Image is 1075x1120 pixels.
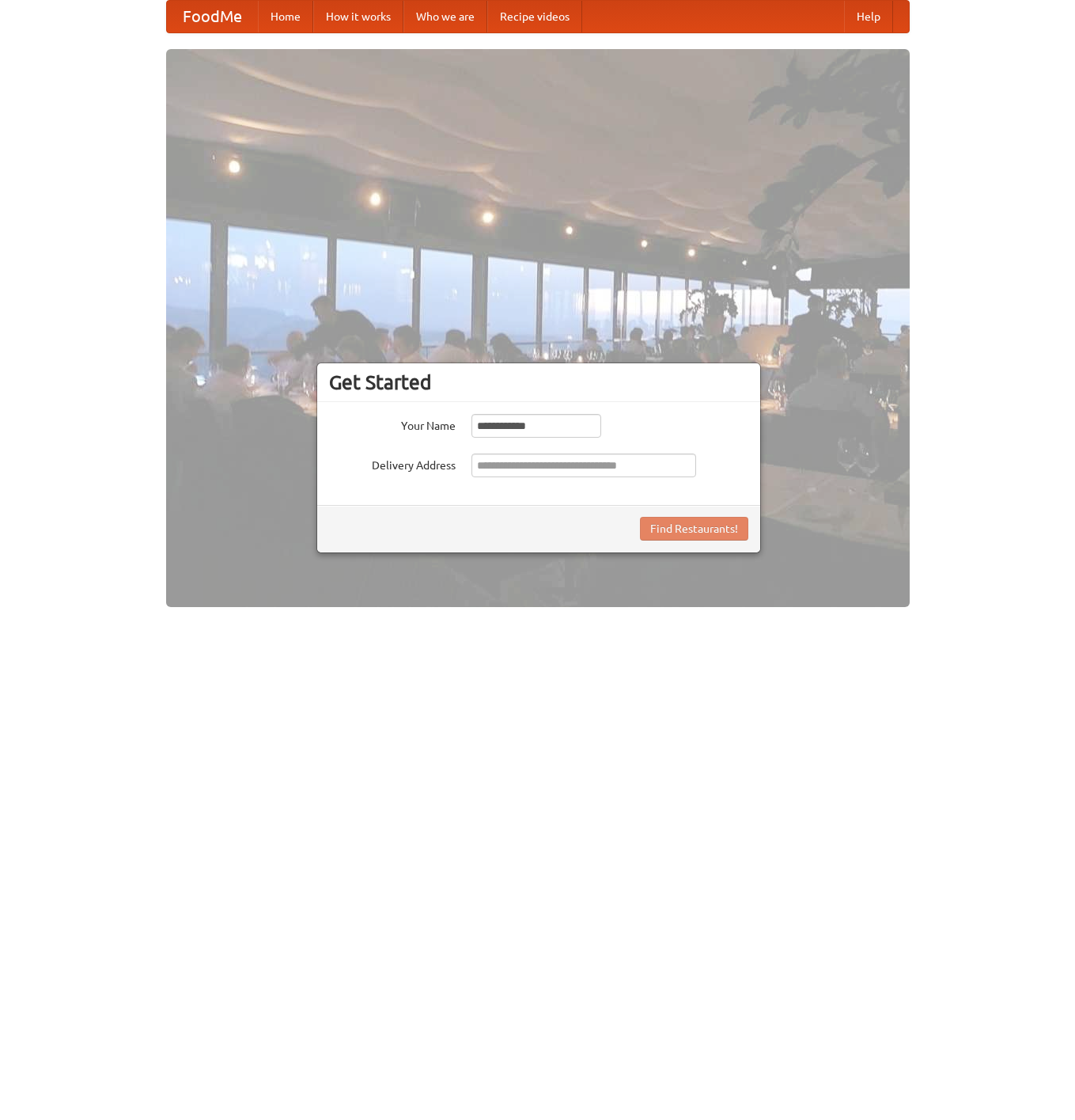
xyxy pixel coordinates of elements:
[329,370,748,394] h3: Get Started
[167,1,258,32] a: FoodMe
[640,517,748,541] button: Find Restaurants!
[487,1,582,32] a: Recipe videos
[329,414,456,434] label: Your Name
[313,1,403,32] a: How it works
[258,1,313,32] a: Home
[329,454,456,473] label: Delivery Address
[844,1,893,32] a: Help
[403,1,487,32] a: Who we are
